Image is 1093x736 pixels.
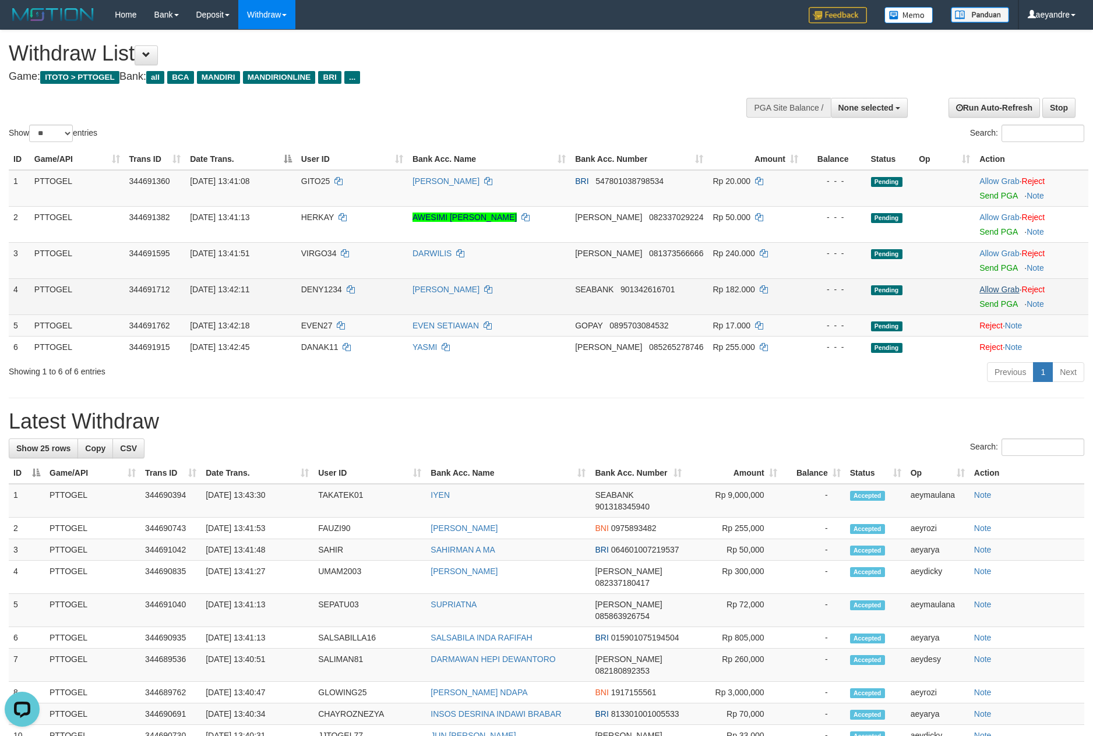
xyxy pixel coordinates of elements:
th: Bank Acc. Number: activate to sort column ascending [570,148,708,170]
span: [PERSON_NAME] [575,342,642,352]
span: DANAK11 [301,342,339,352]
span: Copy [85,444,105,453]
td: 344690835 [140,561,201,594]
a: Next [1052,362,1084,382]
img: MOTION_logo.png [9,6,97,23]
span: Pending [871,213,902,223]
th: Trans ID: activate to sort column ascending [125,148,186,170]
td: Rp 70,000 [686,703,782,725]
a: Note [974,523,992,533]
span: Pending [871,177,902,187]
td: CHAYROZNEZYA [313,703,426,725]
th: Balance [803,148,866,170]
span: Copy 901342616701 to clipboard [620,285,675,294]
span: 344691382 [129,213,170,222]
span: Copy 0975893482 to clipboard [611,523,657,533]
th: Trans ID: activate to sort column ascending [140,462,201,484]
a: Note [974,709,992,719]
th: Game/API: activate to sort column ascending [30,148,125,170]
span: Copy 1917155561 to clipboard [611,688,657,697]
a: DARWILIS [412,249,452,258]
th: User ID: activate to sort column ascending [297,148,408,170]
td: PTTOGEL [45,627,140,649]
a: Allow Grab [979,285,1019,294]
span: [DATE] 13:41:08 [190,176,249,186]
span: [PERSON_NAME] [595,600,662,609]
td: Rp 805,000 [686,627,782,649]
td: aeyarya [906,539,969,561]
a: Note [1027,299,1044,309]
td: 8 [9,682,45,703]
th: Op: activate to sort column ascending [906,462,969,484]
span: Copy 064601007219537 to clipboard [611,545,679,554]
td: 5 [9,594,45,627]
th: Action [969,462,1084,484]
a: Note [974,688,992,697]
td: · [975,242,1088,278]
a: Allow Grab [979,213,1019,222]
span: Accepted [850,688,885,698]
span: BNI [595,523,608,533]
td: 4 [9,278,30,314]
span: [PERSON_NAME] [575,249,642,258]
a: Copy [77,438,113,458]
a: Note [974,490,992,500]
label: Show entries [9,125,97,142]
th: Bank Acc. Number: activate to sort column ascending [590,462,686,484]
td: PTTOGEL [45,649,140,682]
th: Amount: activate to sort column ascending [708,148,802,170]
span: [PERSON_NAME] [595,654,662,664]
td: aeyrozi [906,518,969,539]
td: aeymaulana [906,594,969,627]
span: Copy 082180892353 to clipboard [595,666,649,675]
span: Accepted [850,524,885,534]
a: SAHIRMAN A MA [431,545,495,554]
a: Note [1027,263,1044,273]
span: Copy 015901075194504 to clipboard [611,633,679,642]
a: Note [1027,191,1044,200]
td: - [782,561,845,594]
span: Accepted [850,634,885,643]
th: Status [866,148,915,170]
td: Rp 3,000,000 [686,682,782,703]
td: 1 [9,170,30,207]
span: [DATE] 13:42:45 [190,342,249,352]
td: 344691042 [140,539,201,561]
a: Note [974,600,992,609]
input: Search: [1002,125,1084,142]
img: Feedback.jpg [809,7,867,23]
span: ITOTO > PTTOGEL [40,71,119,84]
span: Pending [871,249,902,259]
td: [DATE] 13:41:53 [201,518,313,539]
td: aeyarya [906,627,969,649]
span: SEABANK [595,490,633,500]
label: Search: [970,438,1084,456]
td: PTTOGEL [30,170,125,207]
a: Run Auto-Refresh [949,98,1040,118]
div: - - - [808,284,862,295]
td: 1 [9,484,45,518]
a: Note [974,633,992,642]
span: Copy 085265278746 to clipboard [649,342,703,352]
span: Copy 082337029224 to clipboard [649,213,703,222]
span: 344691360 [129,176,170,186]
button: Open LiveChat chat widget [5,5,40,40]
td: · [975,170,1088,207]
div: - - - [808,341,862,353]
a: Send PGA [979,191,1017,200]
td: - [782,484,845,518]
th: Date Trans.: activate to sort column descending [185,148,297,170]
td: [DATE] 13:40:47 [201,682,313,703]
span: EVEN27 [301,321,333,330]
th: User ID: activate to sort column ascending [313,462,426,484]
a: YASMI [412,342,438,352]
span: Copy 813301001005533 to clipboard [611,709,679,719]
span: Copy 547801038798534 to clipboard [595,176,664,186]
a: Note [1005,321,1023,330]
th: Bank Acc. Name: activate to sort column ascending [408,148,570,170]
a: Note [974,567,992,576]
a: Allow Grab [979,176,1019,186]
td: [DATE] 13:41:27 [201,561,313,594]
td: SALIMAN81 [313,649,426,682]
td: 7 [9,649,45,682]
